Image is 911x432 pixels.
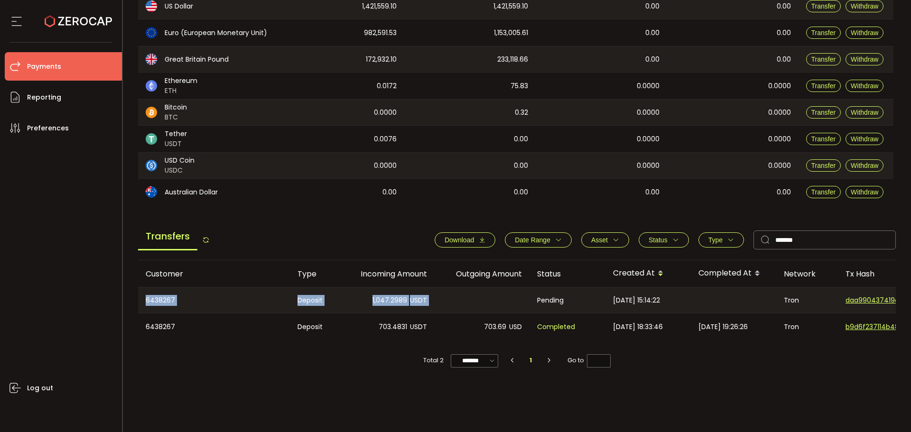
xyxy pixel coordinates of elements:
[484,322,506,332] span: 703.69
[165,86,197,96] span: ETH
[768,134,791,145] span: 0.0000
[851,162,878,169] span: Withdraw
[846,159,883,172] button: Withdraw
[27,91,61,104] span: Reporting
[776,268,838,279] div: Network
[800,330,911,432] iframe: Chat Widget
[581,232,629,248] button: Asset
[366,54,397,65] span: 172,932.10
[27,381,53,395] span: Log out
[806,186,841,198] button: Transfer
[515,236,550,244] span: Date Range
[698,322,748,332] span: [DATE] 19:26:26
[165,102,187,112] span: Bitcoin
[435,232,495,248] button: Download
[645,28,660,38] span: 0.00
[515,107,528,118] span: 0.32
[377,81,397,92] span: 0.0172
[605,266,691,282] div: Created At
[165,28,267,38] span: Euro (European Monetary Unit)
[374,160,397,171] span: 0.0000
[514,160,528,171] span: 0.00
[851,55,878,63] span: Withdraw
[708,236,723,244] span: Type
[165,76,197,86] span: Ethereum
[146,54,157,65] img: gbp_portfolio.svg
[340,268,435,279] div: Incoming Amount
[637,81,660,92] span: 0.0000
[146,80,157,92] img: eth_portfolio.svg
[165,112,187,122] span: BTC
[811,135,836,143] span: Transfer
[768,160,791,171] span: 0.0000
[362,1,397,12] span: 1,421,559.10
[806,106,841,119] button: Transfer
[146,107,157,118] img: btc_portfolio.svg
[530,268,605,279] div: Status
[423,354,444,367] span: Total 2
[851,82,878,90] span: Withdraw
[364,28,397,38] span: 982,591.53
[410,322,427,332] span: USDT
[806,53,841,65] button: Transfer
[138,287,290,313] div: 6438267
[27,121,69,135] span: Preferences
[691,266,776,282] div: Completed At
[379,322,407,332] span: 703.4831
[372,295,407,306] span: 1,047.2989
[811,162,836,169] span: Transfer
[846,133,883,145] button: Withdraw
[637,107,660,118] span: 0.0000
[776,313,838,340] div: Tron
[811,2,836,10] span: Transfer
[146,160,157,171] img: usdc_portfolio.svg
[846,27,883,39] button: Withdraw
[851,29,878,37] span: Withdraw
[537,295,564,306] span: Pending
[165,129,187,139] span: Tether
[811,29,836,37] span: Transfer
[165,55,229,64] span: Great Britain Pound
[138,313,290,340] div: 6438267
[290,268,340,279] div: Type
[290,287,340,313] div: Deposit
[522,354,539,367] li: 1
[851,109,878,116] span: Withdraw
[165,165,195,175] span: USDC
[138,268,290,279] div: Customer
[146,27,157,38] img: eur_portfolio.svg
[165,187,218,197] span: Australian Dollar
[514,134,528,145] span: 0.00
[811,188,836,196] span: Transfer
[846,80,883,92] button: Withdraw
[511,81,528,92] span: 75.83
[806,133,841,145] button: Transfer
[497,54,528,65] span: 233,118.66
[374,134,397,145] span: 0.0076
[146,133,157,145] img: usdt_portfolio.svg
[777,54,791,65] span: 0.00
[645,54,660,65] span: 0.00
[382,187,397,198] span: 0.00
[649,236,668,244] span: Status
[639,232,689,248] button: Status
[776,287,838,313] div: Tron
[514,187,528,198] span: 0.00
[509,322,522,332] span: USD
[806,80,841,92] button: Transfer
[768,107,791,118] span: 0.0000
[645,1,660,12] span: 0.00
[846,186,883,198] button: Withdraw
[410,295,427,306] span: USDT
[537,322,575,332] span: Completed
[645,187,660,198] span: 0.00
[505,232,572,248] button: Date Range
[806,27,841,39] button: Transfer
[27,60,61,74] span: Payments
[165,156,195,165] span: USD Coin
[290,313,340,340] div: Deposit
[146,186,157,198] img: aud_portfolio.svg
[567,354,611,367] span: Go to
[493,1,528,12] span: 1,421,559.10
[846,106,883,119] button: Withdraw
